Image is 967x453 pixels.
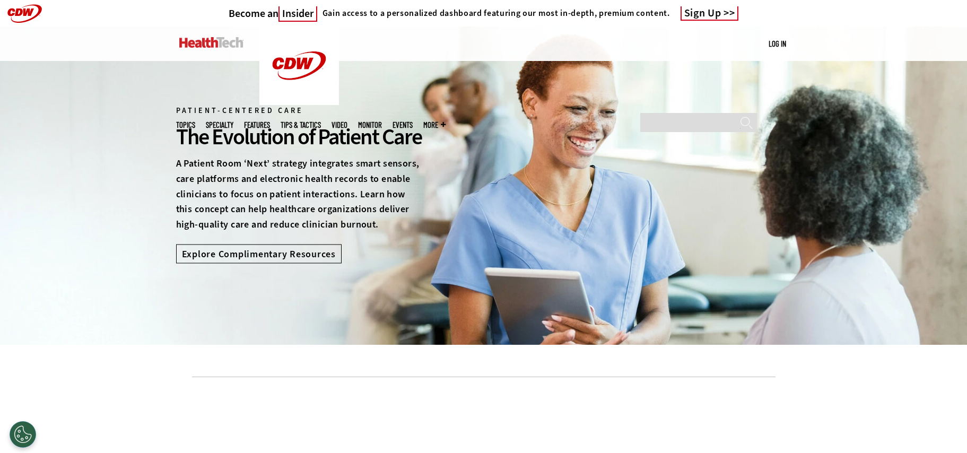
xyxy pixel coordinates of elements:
[259,97,339,108] a: CDW
[229,7,317,20] a: Become anInsider
[10,421,36,448] button: Open Preferences
[176,121,195,129] span: Topics
[176,156,422,232] p: A Patient Room ‘Next’ strategy integrates smart sensors, care platforms and electronic health rec...
[179,37,243,48] img: Home
[332,121,347,129] a: Video
[244,121,270,129] a: Features
[769,38,786,49] div: User menu
[317,8,670,19] a: Gain access to a personalized dashboard featuring our most in-depth, premium content.
[281,121,321,129] a: Tips & Tactics
[681,6,739,21] a: Sign Up
[206,121,233,129] span: Specialty
[323,8,670,19] h4: Gain access to a personalized dashboard featuring our most in-depth, premium content.
[10,421,36,448] div: Cookies Settings
[423,121,446,129] span: More
[176,123,422,151] div: The Evolution of Patient Care
[358,121,382,129] a: MonITor
[769,39,786,48] a: Log in
[393,121,413,129] a: Events
[229,7,317,20] h3: Become an
[291,393,677,441] iframe: advertisement
[278,6,317,22] span: Insider
[176,244,342,263] a: Explore Complimentary Resources
[259,27,339,105] img: Home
